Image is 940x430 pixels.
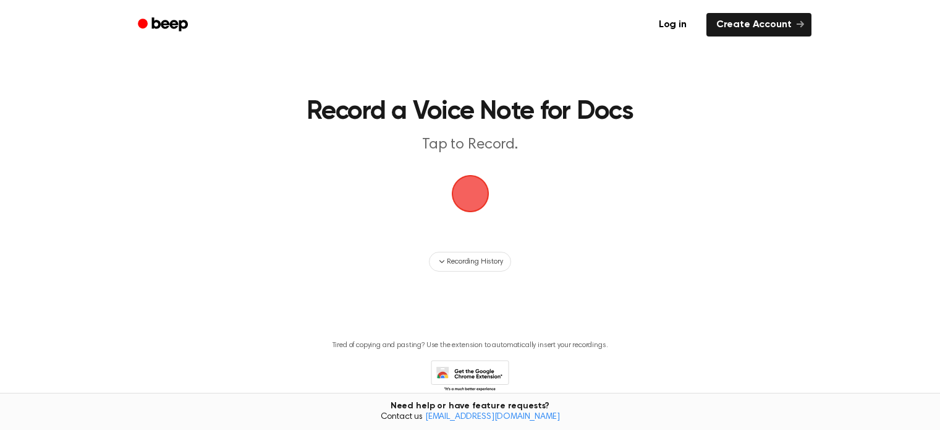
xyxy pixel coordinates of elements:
[7,412,933,423] span: Contact us
[706,13,811,37] a: Create Account
[447,256,502,267] span: Recording History
[646,11,699,39] a: Log in
[332,341,608,350] p: Tired of copying and pasting? Use the extension to automatically insert your recordings.
[154,99,787,125] h1: Record a Voice Note for Docs
[233,135,708,155] p: Tap to Record.
[429,252,510,272] button: Recording History
[425,413,560,421] a: [EMAIL_ADDRESS][DOMAIN_NAME]
[452,175,489,212] img: Beep Logo
[129,13,199,37] a: Beep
